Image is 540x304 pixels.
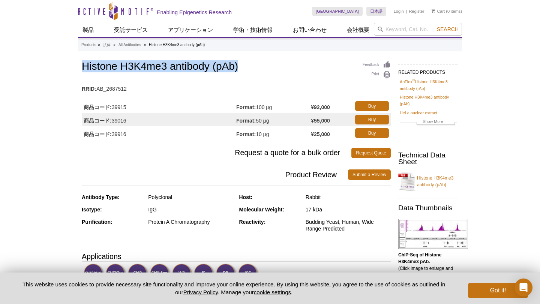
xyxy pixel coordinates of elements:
strong: ¥92,000 [311,104,330,111]
a: All Antibodies [118,42,141,48]
img: Your Cart [432,9,435,13]
a: Buy [355,101,389,111]
span: Request a quote for a bulk order [82,148,351,158]
img: Immunocytochemistry Validated [238,264,259,284]
img: CUT&RUN Validated [84,264,104,284]
strong: Reactivity: [239,219,266,225]
h3: Applications [82,251,391,262]
td: 39916 [82,126,236,140]
img: Western Blot Validated [172,264,193,284]
a: 製品 [78,23,98,37]
a: Submit a Review [348,169,391,180]
input: Keyword, Cat. No. [374,23,462,36]
div: Polyclonal [148,194,233,201]
a: Show More [400,118,457,127]
strong: Format: [236,117,256,124]
a: 会社概要 [342,23,374,37]
button: Search [435,26,461,33]
p: This website uses cookies to provide necessary site functionality and improve your online experie... [12,280,456,296]
span: Search [437,26,459,32]
button: cookie settings [254,289,291,295]
sup: ® [412,78,415,82]
img: CUT&Tag Validated [106,264,126,284]
strong: 商品コード: [84,104,112,111]
td: 39016 [82,113,236,126]
img: Dot Blot Validated [216,264,237,284]
strong: ¥55,000 [311,117,330,124]
a: HeLa nuclear extract [400,109,437,116]
div: IgG [148,206,233,213]
li: | [406,7,407,16]
td: 50 µg [236,113,311,126]
a: 抗体 [103,42,111,48]
div: Rabbit [306,194,391,201]
h1: Histone H3K4me3 antibody (pAb) [82,61,391,73]
a: Buy [355,115,389,124]
strong: Isotype: [82,207,102,213]
h2: Technical Data Sheet [398,152,458,165]
a: Login [394,9,404,14]
span: Product Review [82,169,348,180]
a: 日本語 [366,7,386,16]
a: Cart [432,9,445,14]
img: ChIP Validated [128,264,148,284]
h2: Data Thumbnails [398,205,458,211]
strong: RRID: [82,85,96,92]
strong: ¥25,000 [311,131,330,138]
li: » [114,43,116,47]
button: Got it! [468,283,528,298]
a: 学術・技術情報 [229,23,277,37]
h2: RELATED PRODUCTS [398,64,458,77]
strong: Format: [236,104,256,111]
a: Print [363,71,391,79]
a: お問い合わせ [288,23,331,37]
div: Budding Yeast, Human, Wide Range Predicted [306,219,391,232]
img: Immunofluorescence Validated [194,264,214,284]
h2: Enabling Epigenetics Research [157,9,232,16]
strong: Antibody Type: [82,194,120,200]
a: Privacy Policy [183,289,218,295]
strong: 商品コード: [84,131,112,138]
td: 100 µg [236,99,311,113]
strong: Host: [239,194,253,200]
a: アプリケーション [163,23,217,37]
p: (Click image to enlarge and see details.) [398,252,458,279]
a: Histone H3K4me3 antibody (pAb) [400,94,457,107]
b: ChIP-Seq of Histone H3K4me3 pAb. [398,252,441,264]
a: 受託サービス [109,23,152,37]
div: Protein A Chromatography [148,219,233,225]
img: Histone H3K4me3 antibody (pAb) tested by ChIP-Seq. [398,219,468,249]
a: Register [409,9,424,14]
div: Open Intercom Messenger [514,279,532,297]
strong: 商品コード: [84,117,112,124]
li: » [98,43,100,47]
a: Products [81,42,96,48]
div: 17 kDa [306,206,391,213]
li: » [144,43,146,47]
strong: Molecular Weight: [239,207,284,213]
td: 10 µg [236,126,311,140]
a: Feedback [363,61,391,69]
a: Request Quote [351,148,391,158]
strong: Format: [236,131,256,138]
td: 39915 [82,99,236,113]
a: AbFlex®Histone H3K4me3 antibody (rAb) [400,78,457,92]
img: ChIP-Seq Validated [150,264,171,284]
td: AB_2687512 [82,81,391,93]
strong: Purification: [82,219,112,225]
a: [GEOGRAPHIC_DATA] [312,7,363,16]
a: Histone H3K4me3 antibody (pAb) [398,170,458,193]
a: Buy [355,128,389,138]
li: (0 items) [432,7,462,16]
li: Histone H3K4me3 antibody (pAb) [149,43,205,47]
